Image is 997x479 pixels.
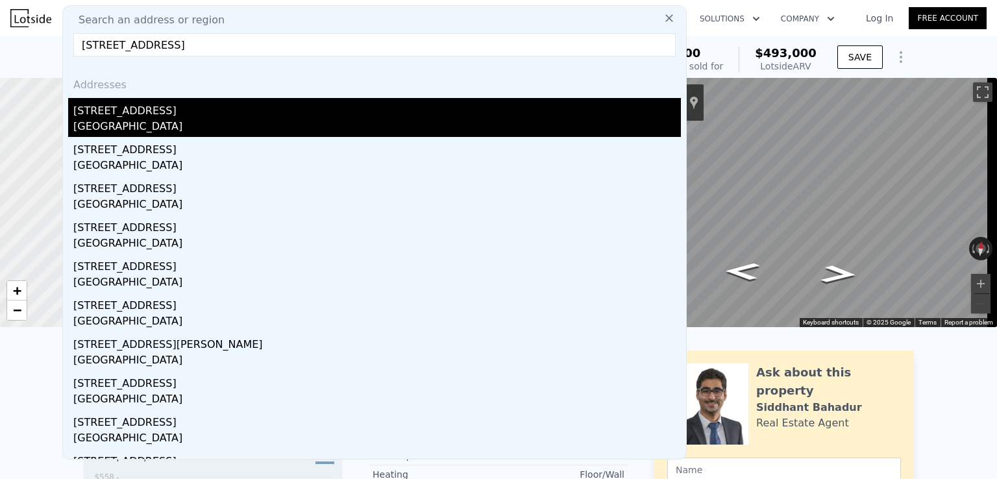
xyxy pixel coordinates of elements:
[73,254,681,275] div: [STREET_ADDRESS]
[689,95,698,110] a: Show location on map
[850,12,909,25] a: Log In
[594,78,997,327] div: Map
[73,176,681,197] div: [STREET_ADDRESS]
[867,319,911,326] span: © 2025 Google
[7,281,27,301] a: Zoom in
[73,391,681,410] div: [GEOGRAPHIC_DATA]
[986,237,993,260] button: Rotate clockwise
[13,302,21,318] span: −
[10,9,51,27] img: Lotside
[73,137,681,158] div: [STREET_ADDRESS]
[973,82,992,102] button: Toggle fullscreen view
[756,415,849,431] div: Real Estate Agent
[806,261,872,288] path: Go East, S 316th Pl
[73,448,681,469] div: [STREET_ADDRESS]
[13,282,21,299] span: +
[73,430,681,448] div: [GEOGRAPHIC_DATA]
[73,197,681,215] div: [GEOGRAPHIC_DATA]
[944,319,993,326] a: Report a problem
[971,294,991,313] button: Zoom out
[73,215,681,236] div: [STREET_ADDRESS]
[73,158,681,176] div: [GEOGRAPHIC_DATA]
[755,60,817,73] div: Lotside ARV
[7,301,27,320] a: Zoom out
[73,332,681,352] div: [STREET_ADDRESS][PERSON_NAME]
[756,363,901,400] div: Ask about this property
[969,237,976,260] button: Rotate counterclockwise
[710,258,774,284] path: Go West, S 316th Pl
[837,45,883,69] button: SAVE
[68,12,225,28] span: Search an address or region
[888,44,914,70] button: Show Options
[68,67,681,98] div: Addresses
[73,293,681,313] div: [STREET_ADDRESS]
[594,78,997,327] div: Street View
[73,33,676,56] input: Enter an address, city, region, neighborhood or zip code
[975,236,987,260] button: Reset the view
[755,46,817,60] span: $493,000
[803,318,859,327] button: Keyboard shortcuts
[73,119,681,137] div: [GEOGRAPHIC_DATA]
[73,275,681,293] div: [GEOGRAPHIC_DATA]
[73,352,681,371] div: [GEOGRAPHIC_DATA]
[909,7,987,29] a: Free Account
[73,410,681,430] div: [STREET_ADDRESS]
[73,98,681,119] div: [STREET_ADDRESS]
[689,7,770,31] button: Solutions
[971,274,991,293] button: Zoom in
[918,319,937,326] a: Terms (opens in new tab)
[73,371,681,391] div: [STREET_ADDRESS]
[73,236,681,254] div: [GEOGRAPHIC_DATA]
[92,450,213,471] div: Price per Square Foot
[756,400,862,415] div: Siddhant Bahadur
[73,313,681,332] div: [GEOGRAPHIC_DATA]
[770,7,845,31] button: Company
